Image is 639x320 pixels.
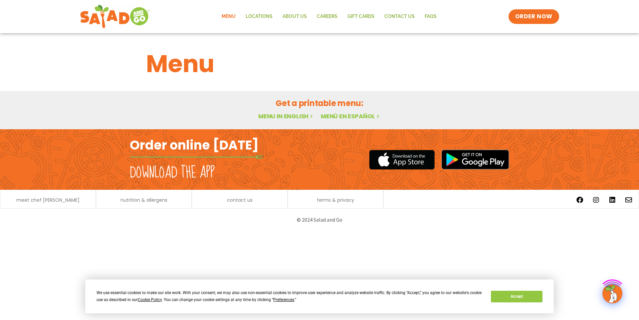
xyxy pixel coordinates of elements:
a: Menú en español [321,112,381,120]
h2: Get a printable menu: [146,97,493,109]
h1: Menu [146,46,493,82]
span: Preferences [273,297,294,302]
span: ORDER NOW [515,13,552,21]
div: We use essential cookies to make our site work. With your consent, we may also use non-essential ... [97,289,483,303]
nav: Menu [217,9,442,24]
a: terms & privacy [317,198,354,202]
img: appstore [369,149,435,170]
a: Menu [217,9,241,24]
p: © 2024 Salad and Go [133,215,506,224]
h2: Order online [DATE] [130,137,259,153]
img: google_play [441,150,509,169]
button: Accept [491,291,542,302]
a: meet chef [PERSON_NAME] [16,198,80,202]
a: contact us [227,198,253,202]
a: Locations [241,9,278,24]
a: About Us [278,9,312,24]
a: Menu in English [258,112,314,120]
a: FAQs [420,9,442,24]
a: nutrition & allergens [120,198,167,202]
img: fork [130,155,263,159]
span: Cookie Policy [138,297,162,302]
a: ORDER NOW [509,9,559,24]
h2: Download the app [130,163,215,182]
a: GIFT CARDS [342,9,379,24]
div: Cookie Consent Prompt [85,279,554,313]
a: Contact Us [379,9,420,24]
img: new-SAG-logo-768×292 [80,3,150,30]
a: Careers [312,9,342,24]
